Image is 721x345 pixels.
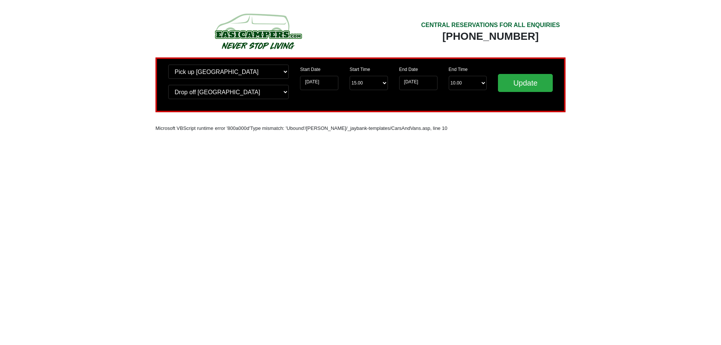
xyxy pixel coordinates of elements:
[187,11,329,52] img: campers-checkout-logo.png
[300,76,338,90] input: Start Date
[399,76,437,90] input: Return Date
[430,125,448,131] font: , line 10
[421,30,560,43] div: [PHONE_NUMBER]
[300,66,320,73] label: Start Date
[449,66,468,73] label: End Time
[498,74,553,92] input: Update
[421,21,560,30] div: CENTRAL RESERVATIONS FOR ALL ENQUIRIES
[155,125,213,131] font: Microsoft VBScript runtime
[399,66,418,73] label: End Date
[305,125,430,131] font: /[PERSON_NAME]/_jaybank-templates/CarsAndVans.asp
[250,125,305,131] font: Type mismatch: 'Ubound'
[215,125,250,131] font: error '800a000d'
[350,66,370,73] label: Start Time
